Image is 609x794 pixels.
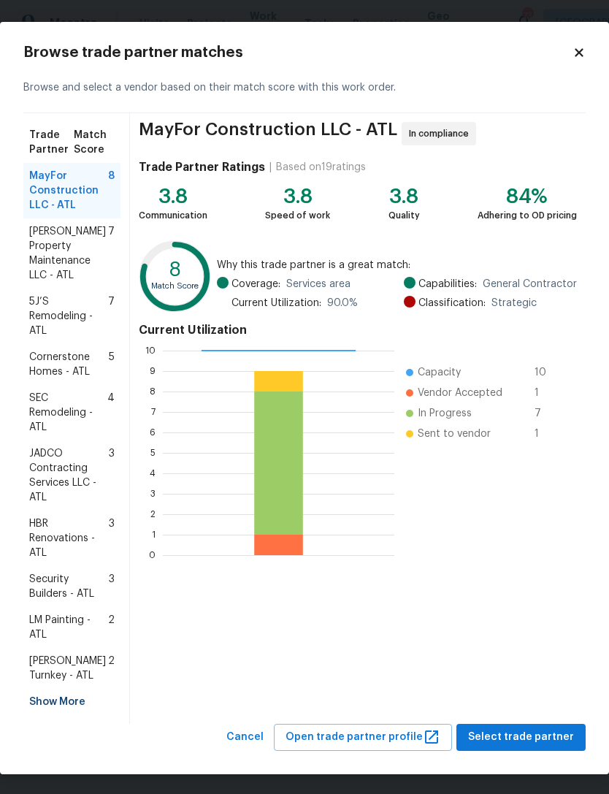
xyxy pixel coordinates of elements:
[388,208,420,223] div: Quality
[409,126,475,141] span: In compliance
[152,530,156,538] text: 1
[29,654,108,683] span: [PERSON_NAME] Turnkey - ATL
[217,258,577,272] span: Why this trade partner is a great match:
[109,516,115,560] span: 3
[265,160,276,175] div: |
[150,468,156,477] text: 4
[535,386,558,400] span: 1
[139,189,207,204] div: 3.8
[150,386,156,395] text: 8
[418,386,502,400] span: Vendor Accepted
[29,169,108,213] span: MayFor Construction LLC - ATL
[151,282,199,290] text: Match Score
[29,128,74,157] span: Trade Partner
[226,728,264,747] span: Cancel
[109,350,115,379] span: 5
[535,406,558,421] span: 7
[491,296,537,310] span: Strategic
[231,277,280,291] span: Coverage:
[286,277,351,291] span: Services area
[150,509,156,518] text: 2
[74,128,115,157] span: Match Score
[29,391,107,435] span: SEC Remodeling - ATL
[145,346,156,354] text: 10
[29,350,109,379] span: Cornerstone Homes - ATL
[231,296,321,310] span: Current Utilization:
[327,296,358,310] span: 90.0 %
[274,724,452,751] button: Open trade partner profile
[456,724,586,751] button: Select trade partner
[23,63,586,113] div: Browse and select a vendor based on their match score with this work order.
[418,277,477,291] span: Capabilities:
[388,189,420,204] div: 3.8
[139,122,397,145] span: MayFor Construction LLC - ATL
[265,189,330,204] div: 3.8
[108,169,115,213] span: 8
[107,391,115,435] span: 4
[468,728,574,747] span: Select trade partner
[139,323,577,337] h4: Current Utilization
[108,224,115,283] span: 7
[23,45,572,60] h2: Browse trade partner matches
[478,208,577,223] div: Adhering to OD pricing
[535,365,558,380] span: 10
[29,294,108,338] span: 5J’S Remodeling - ATL
[29,516,109,560] span: HBR Renovations - ATL
[221,724,269,751] button: Cancel
[169,260,181,280] text: 8
[418,406,472,421] span: In Progress
[150,366,156,375] text: 9
[535,427,558,441] span: 1
[109,572,115,601] span: 3
[265,208,330,223] div: Speed of work
[139,160,265,175] h4: Trade Partner Ratings
[108,613,115,642] span: 2
[483,277,577,291] span: General Contractor
[23,689,120,715] div: Show More
[29,224,108,283] span: [PERSON_NAME] Property Maintenance LLC - ATL
[29,572,109,601] span: Security Builders - ATL
[150,489,156,497] text: 3
[29,446,109,505] span: JADCO Contracting Services LLC - ATL
[478,189,577,204] div: 84%
[418,365,461,380] span: Capacity
[108,654,115,683] span: 2
[150,427,156,436] text: 6
[151,407,156,416] text: 7
[109,446,115,505] span: 3
[418,427,491,441] span: Sent to vendor
[150,448,156,457] text: 5
[276,160,366,175] div: Based on 19 ratings
[139,208,207,223] div: Communication
[149,550,156,559] text: 0
[418,296,486,310] span: Classification:
[286,728,440,747] span: Open trade partner profile
[108,294,115,338] span: 7
[29,613,108,642] span: LM Painting - ATL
